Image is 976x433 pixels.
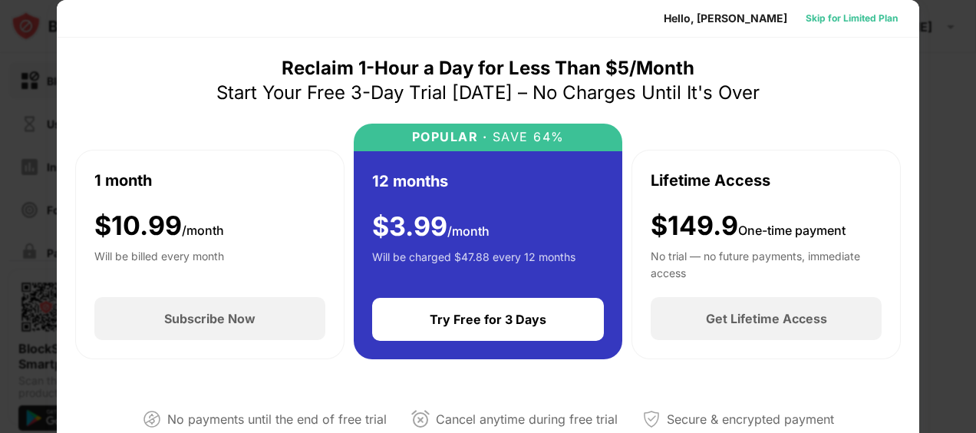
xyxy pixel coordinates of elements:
div: SAVE 64% [487,130,565,144]
div: $149.9 [651,210,846,242]
div: Will be charged $47.88 every 12 months [372,249,575,279]
div: Secure & encrypted payment [667,408,834,431]
div: No trial — no future payments, immediate access [651,248,882,279]
div: 12 months [372,170,448,193]
div: Start Your Free 3-Day Trial [DATE] – No Charges Until It's Over [216,81,760,105]
div: No payments until the end of free trial [167,408,387,431]
div: Subscribe Now [164,311,256,326]
div: Skip for Limited Plan [806,11,898,26]
span: /month [447,223,490,239]
div: Hello, [PERSON_NAME] [664,12,787,25]
span: One-time payment [738,223,846,238]
div: POPULAR · [412,130,488,144]
div: $ 3.99 [372,211,490,243]
div: Reclaim 1-Hour a Day for Less Than $5/Month [282,56,694,81]
span: /month [182,223,224,238]
div: 1 month [94,169,152,192]
img: secured-payment [642,410,661,428]
div: Get Lifetime Access [706,311,827,326]
div: Cancel anytime during free trial [436,408,618,431]
img: cancel-anytime [411,410,430,428]
div: $ 10.99 [94,210,224,242]
img: not-paying [143,410,161,428]
div: Try Free for 3 Days [430,312,546,327]
div: Will be billed every month [94,248,224,279]
div: Lifetime Access [651,169,770,192]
